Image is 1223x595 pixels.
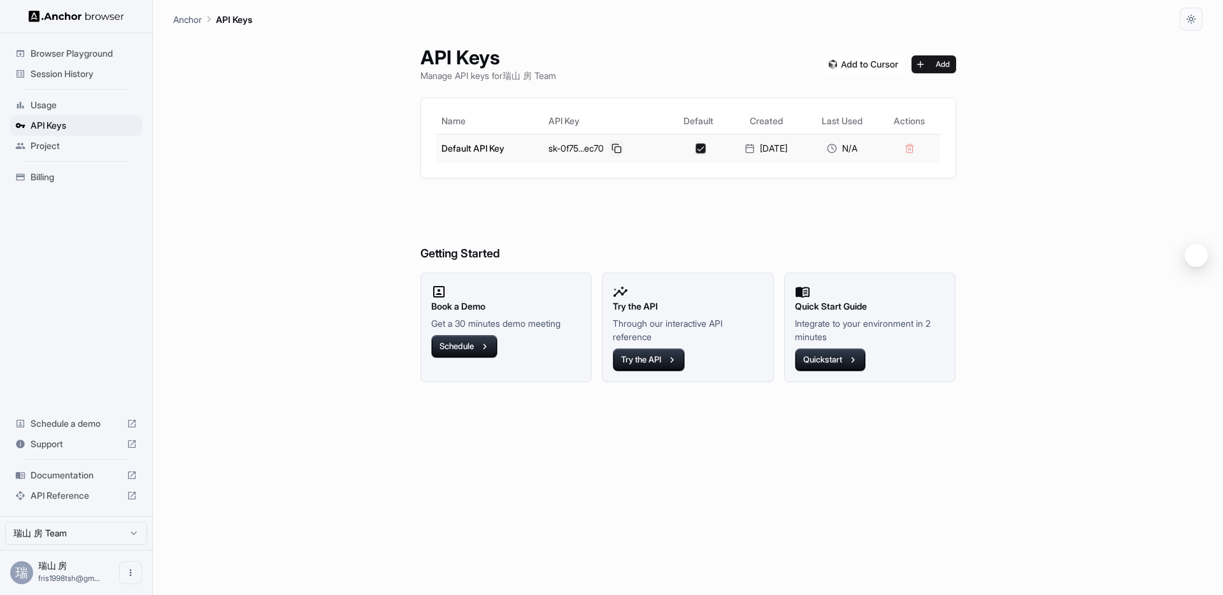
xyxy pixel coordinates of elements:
[10,43,142,64] div: Browser Playground
[31,417,122,430] span: Schedule a demo
[810,142,874,155] div: N/A
[613,299,763,313] h2: Try the API
[795,299,945,313] h2: Quick Start Guide
[31,68,137,80] span: Session History
[10,115,142,136] div: API Keys
[548,141,664,156] div: sk-0f75...ec70
[436,108,543,134] th: Name
[31,99,137,111] span: Usage
[805,108,879,134] th: Last Used
[29,10,124,22] img: Anchor Logo
[727,108,805,134] th: Created
[38,573,100,583] span: fris1998tsh@gmail.com
[733,142,799,155] div: [DATE]
[119,561,142,584] button: Open menu
[431,299,582,313] h2: Book a Demo
[824,55,904,73] img: Add anchorbrowser MCP server to Cursor
[173,13,202,26] p: Anchor
[10,167,142,187] div: Billing
[10,561,33,584] div: 瑞
[31,469,122,482] span: Documentation
[31,140,137,152] span: Project
[795,317,945,343] p: Integrate to your environment in 2 minutes
[10,434,142,454] div: Support
[609,141,624,156] button: Copy API key
[613,348,685,371] button: Try the API
[669,108,727,134] th: Default
[216,13,252,26] p: API Keys
[31,171,137,183] span: Billing
[31,119,137,132] span: API Keys
[795,348,866,371] button: Quickstart
[10,485,142,506] div: API Reference
[420,46,556,69] h1: API Keys
[436,134,543,162] td: Default API Key
[31,489,122,502] span: API Reference
[10,413,142,434] div: Schedule a demo
[173,12,252,26] nav: breadcrumb
[879,108,940,134] th: Actions
[543,108,669,134] th: API Key
[431,317,582,330] p: Get a 30 minutes demo meeting
[912,55,956,73] button: Add
[431,335,497,358] button: Schedule
[10,465,142,485] div: Documentation
[10,95,142,115] div: Usage
[420,194,956,263] h6: Getting Started
[613,317,763,343] p: Through our interactive API reference
[31,438,122,450] span: Support
[31,47,137,60] span: Browser Playground
[10,64,142,84] div: Session History
[10,136,142,156] div: Project
[420,69,556,82] p: Manage API keys for 瑞山 房 Team
[38,560,67,571] span: 瑞山 房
